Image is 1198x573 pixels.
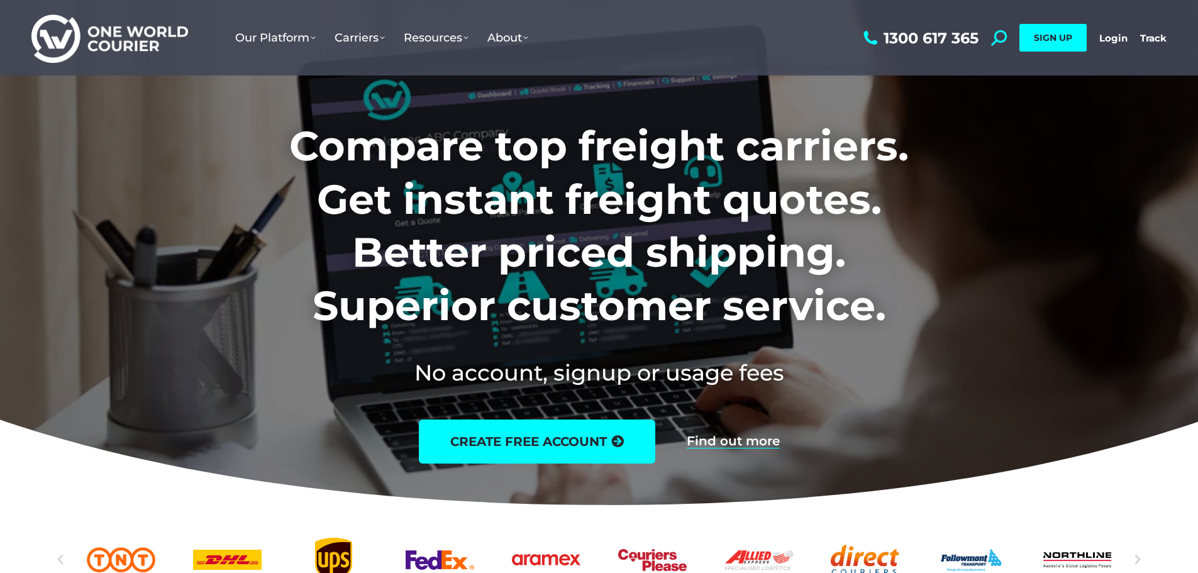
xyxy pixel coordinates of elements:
a: Our Platform [226,18,325,57]
span: Resources [404,31,469,45]
h2: No account, signup or usage fees [206,357,992,388]
a: Login [1099,32,1128,44]
a: Carriers [325,18,394,57]
a: Resources [394,18,478,57]
a: create free account [419,420,655,464]
span: Carriers [335,31,385,45]
img: One World Courier [31,13,188,64]
h1: Compare top freight carriers. Get instant freight quotes. Better priced shipping. Superior custom... [206,120,992,332]
a: Find out more [687,435,780,448]
span: SIGN UP [1034,32,1072,43]
a: About [478,18,538,57]
span: Our Platform [235,31,316,45]
a: SIGN UP [1019,24,1087,52]
span: About [487,31,528,45]
a: 1300 617 365 [860,30,979,46]
a: Track [1140,32,1167,44]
